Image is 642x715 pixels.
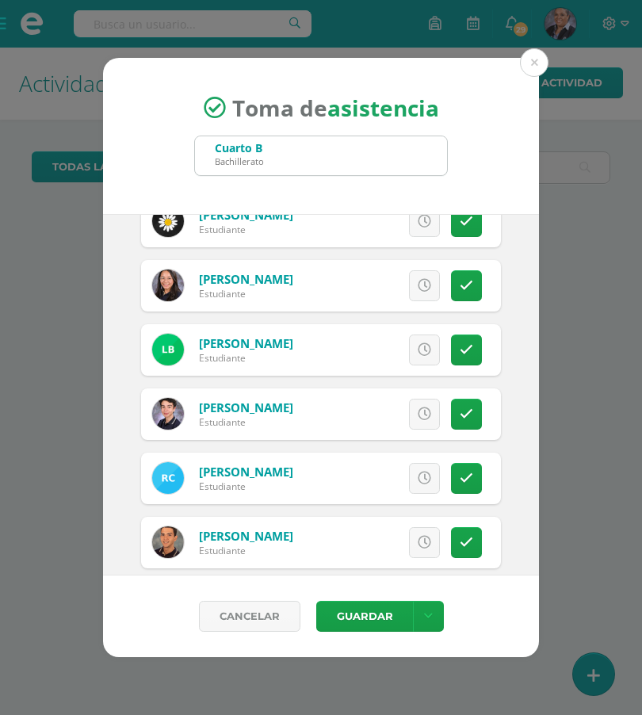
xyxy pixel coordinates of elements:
[152,205,184,237] img: 7f3bf6664cd8804f430a270f5f45ff32.png
[327,93,439,123] strong: asistencia
[195,136,447,175] input: Busca un grado o sección aquí...
[152,334,184,365] img: 780f3dda05cfead5fd5678b000d13900.png
[199,400,293,415] a: [PERSON_NAME]
[199,335,293,351] a: [PERSON_NAME]
[199,415,293,429] div: Estudiante
[199,528,293,544] a: [PERSON_NAME]
[199,287,293,300] div: Estudiante
[199,601,300,632] a: Cancelar
[232,93,439,123] span: Toma de
[199,207,293,223] a: [PERSON_NAME]
[215,140,264,155] div: Cuarto B
[199,544,293,557] div: Estudiante
[199,351,293,365] div: Estudiante
[152,270,184,301] img: d25b95a31a398b3edc6988cff511ed3d.png
[520,48,548,77] button: Close (Esc)
[199,480,293,493] div: Estudiante
[199,271,293,287] a: [PERSON_NAME]
[152,526,184,558] img: c96a56a092de2f734e3632cb2c2b79b2.png
[215,155,264,167] div: Bachillerato
[199,464,293,480] a: [PERSON_NAME]
[199,223,293,236] div: Estudiante
[152,398,184,430] img: 96b7aa6b5bf5f4187a61df8b8e9cb71d.png
[316,601,413,632] button: Guardar
[152,462,184,494] img: cc67661ae08d07c7f87c89fc1901e030.png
